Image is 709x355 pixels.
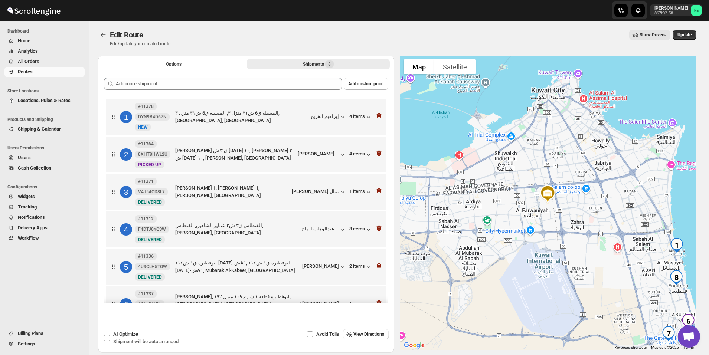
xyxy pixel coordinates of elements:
[106,174,386,210] div: 3#11371V4J54GD8L7NewDELIVERED[PERSON_NAME] 1, [PERSON_NAME] 1, [PERSON_NAME], [GEOGRAPHIC_DATA][P...
[4,202,85,212] button: Tracking
[292,188,346,196] button: [PERSON_NAME] ال...
[247,59,390,69] button: Selected Shipments
[7,28,85,34] span: Dashboard
[18,235,39,241] span: WorkFlow
[677,32,692,38] span: Update
[677,326,692,341] button: Map camera controls
[7,116,85,122] span: Products and Shipping
[138,189,165,195] span: V4J54GD8L7
[7,184,85,190] span: Configurations
[4,191,85,202] button: Widgets
[138,275,162,280] span: DELIVERED
[4,223,85,233] button: Delivery Apps
[138,114,167,120] span: DYN9B4D67N
[4,152,85,163] button: Users
[666,267,687,288] div: 8
[138,264,167,270] span: 4U9GLH5TOW
[138,226,166,232] span: F4DTJ0YQSW
[120,186,132,198] div: 3
[120,223,132,236] div: 4
[297,301,346,308] div: ام [PERSON_NAME]
[138,179,154,184] b: #11371
[4,56,85,67] button: All Orders
[175,147,295,162] div: [PERSON_NAME] ق ٣ ش [DATE] ١٠, [PERSON_NAME] ٣ ش [DATE] ١٠, [PERSON_NAME], [GEOGRAPHIC_DATA]
[18,38,30,43] span: Home
[18,126,61,132] span: Shipping & Calendar
[106,249,386,285] div: 5#113364U9GLH5TOWNewDELIVEREDابوفطيره-ق١-ش١١٤-[DATE]-شA1, ابوفطيره-ق١-ش١١٤-[DATE]-شA1, Mubarak Al...
[18,69,33,75] span: Routes
[316,331,339,337] span: Avoid Tolls
[175,184,289,199] div: [PERSON_NAME] 1, [PERSON_NAME] 1, [PERSON_NAME], [GEOGRAPHIC_DATA]
[4,46,85,56] button: Analytics
[138,141,154,147] b: #11364
[18,225,48,230] span: Delivery Apps
[4,339,85,349] button: Settings
[691,5,702,16] span: khaled alrashidi
[402,341,427,350] a: Open this area in Google Maps (opens a new window)
[4,95,85,106] button: Locations, Rules & Rates
[4,36,85,46] button: Home
[138,162,161,167] span: PICKED UP
[116,78,342,90] input: Add more shipment
[328,61,331,67] span: 8
[106,211,386,247] div: 4#11312F4DTJ0YQSWNewDELIVEREDالفنطاس ق٣ ش٢ عماير الشاهين, الفنطاس, [PERSON_NAME], [GEOGRAPHIC_DAT...
[666,235,687,256] div: 1
[302,263,346,271] button: [PERSON_NAME]
[349,188,372,196] button: 1 items
[615,345,647,350] button: Keyboard shortcuts
[18,341,35,346] span: Settings
[18,214,45,220] span: Notifications
[120,148,132,161] div: 2
[654,11,688,16] p: 867f02-58
[18,331,43,336] span: Billing Plans
[292,188,339,194] div: [PERSON_NAME] ال...
[4,233,85,243] button: WorkFlow
[7,88,85,94] span: Store Locations
[175,293,294,315] div: [PERSON_NAME], ابوفطيره قطعه ١ شارع ١٠٩ منزل ١٩٢, [GEOGRAPHIC_DATA], [GEOGRAPHIC_DATA], [GEOGRAPH...
[138,301,161,307] span: 6INJ4Y1TIL
[120,111,132,123] div: 1
[404,59,434,74] button: Show street map
[629,30,670,40] button: Show Drivers
[349,114,372,121] button: 4 items
[113,331,138,337] span: AI Optimize
[98,30,108,40] button: Routes
[302,226,346,233] button: عبدالوهاب الماج...
[110,41,170,47] p: Edit/update your created route
[106,286,386,322] div: 6#113376INJ4Y1TILNewPICKED UP[PERSON_NAME], ابوفطيره قطعه ١ شارع ١٠٩ منزل ١٩٢, [GEOGRAPHIC_DATA],...
[18,48,38,54] span: Analytics
[175,259,299,274] div: ابوفطيره-ق١-ش١١٤-[DATE]-شA1, ابوفطيره-ق١-ش١١٤-[DATE]-شA1, Mubarak Al-Kabeer, [GEOGRAPHIC_DATA]
[349,226,372,233] div: 3 items
[120,298,132,310] div: 6
[678,311,699,332] div: 6
[18,155,31,160] span: Users
[166,61,182,67] span: Options
[298,151,346,158] button: [PERSON_NAME]...
[4,163,85,173] button: Cash Collection
[102,59,245,69] button: All Route Options
[434,59,476,74] button: Show satellite imagery
[138,125,148,130] span: NEW
[113,339,179,344] span: Shipment will be auto arranged
[303,60,334,68] div: Shipments
[175,109,308,124] div: المسيلة ق6 ش٣١ منزل ٣, المسيلة ق6 ش٣١ منزل ٣, [GEOGRAPHIC_DATA], [GEOGRAPHIC_DATA]
[6,1,62,20] img: ScrollEngine
[4,67,85,77] button: Routes
[343,329,389,339] button: View Directions
[353,331,384,337] span: View Directions
[349,151,372,158] button: 4 items
[106,99,386,135] div: 1#11378DYN9B4D67NNewNEWالمسيلة ق6 ش٣١ منزل ٣, المسيلة ق6 ش٣١ منزل ٣, [GEOGRAPHIC_DATA], [GEOGRAPH...
[138,200,162,205] span: DELIVERED
[349,301,372,308] button: 1 items
[640,32,666,38] span: Show Drivers
[311,114,346,121] button: إبراهيم الفريح
[175,222,299,237] div: الفنطاس ق٣ ش٢ عماير الشاهين, الفنطاس, [PERSON_NAME], [GEOGRAPHIC_DATA]
[302,226,339,231] div: عبدالوهاب الماج...
[344,78,388,90] button: Add custom point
